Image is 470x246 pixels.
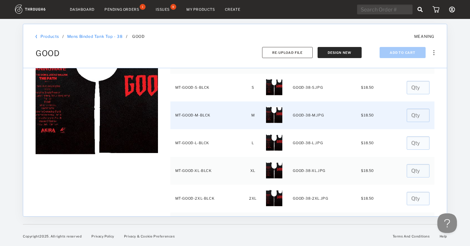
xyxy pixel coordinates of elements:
[70,7,95,12] a: Dashboard
[272,51,303,54] span: Re-Upload File
[124,234,175,238] a: Privacy & Cookie Preferences
[132,34,145,39] span: GOOD
[361,141,374,145] span: $ 18.50
[170,185,246,212] td: MT-GOOD-2XL-BLCK
[288,212,356,240] td: GOOD-38-3XL.JPG
[245,101,260,129] td: M
[225,7,241,12] a: Create
[361,113,374,117] span: $ 18.50
[245,129,260,157] td: L
[288,101,356,129] td: GOOD-38-M.JPG
[266,190,282,206] img: beee921f-1495-4f75-abe7-e7e16f3ef6c8-2XL.jpg
[288,157,356,185] td: GOOD-38-XL.JPG
[407,192,430,205] input: Qty
[170,157,246,185] td: MT-GOOD-XL-BLCK
[288,185,356,212] td: GOOD-38-2XL.JPG
[40,34,59,39] a: Products
[288,129,356,157] td: GOOD-38-L.JPG
[361,168,374,173] span: $ 18.50
[437,213,457,233] iframe: Toggle Customer Support
[393,234,430,238] a: Terms And Conditions
[440,234,447,238] a: Help
[245,185,260,212] td: 2XL
[407,136,430,150] input: Qty
[126,34,128,39] span: /
[407,81,430,94] input: Qty
[156,7,170,12] div: Issues
[414,34,434,39] span: MEANING
[407,109,430,122] input: Qty
[170,129,246,157] td: MT-GOOD-L-BLCK
[36,35,37,38] img: back_bracket.f28aa67b.svg
[266,107,282,123] img: b2adefbb-55a0-4cea-8da0-7973c32c6bc1-M.jpg
[186,7,215,12] a: My Products
[407,164,430,177] input: Qty
[266,162,282,178] img: 04d0f509-307b-4073-a3f0-4cd4b58fdba9-XL.jpg
[140,4,146,10] div: 1
[104,7,139,12] div: Pending Orders
[104,7,146,12] a: Pending Orders1
[361,196,374,201] span: $ 18.50
[170,101,246,129] td: MT-GOOD-M-BLCK
[170,212,246,240] td: MT-GOOD-3XL-BLCK
[245,212,260,240] td: 3XL
[361,85,374,90] span: $ 18.50
[288,74,356,101] td: GOOD-38-S.JPG
[170,74,246,101] td: MT-GOOD-S-BLCK
[156,7,177,12] a: Issues8
[91,234,114,238] a: Privacy Policy
[23,234,82,238] span: Copyright 2025 . All rights reserved
[432,6,439,13] img: icon_cart.dab5cea1.svg
[266,79,282,95] img: b49cc7e6-c413-4ea8-8645-b2f7d78c2bed-S.jpg
[170,4,176,10] div: 8
[36,49,59,58] span: GOOD
[67,34,123,39] a: Mens Binded Tank Top - 38
[62,34,64,39] div: /
[433,50,434,55] img: meatball_vertical.0c7b41df.svg
[245,157,260,185] td: XL
[380,47,426,58] button: Add To Cart
[262,47,313,58] button: Re-Upload File
[266,134,282,151] img: 51b17870-2920-47c3-bd56-23a65c512105-L.jpg
[318,47,362,58] button: Design New
[357,5,413,14] input: Search Order #
[245,74,260,101] td: S
[15,5,60,14] img: logo.1c10ca64.svg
